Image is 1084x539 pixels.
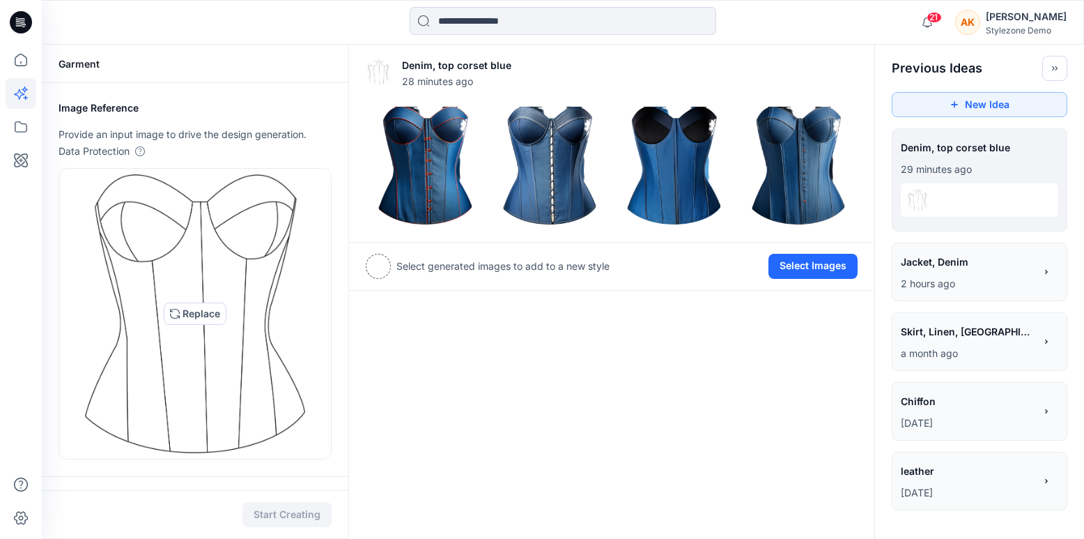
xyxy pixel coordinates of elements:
p: Data Protection [59,143,130,160]
p: Select generated images to add to a new style [396,258,610,275]
button: New Idea [892,92,1067,117]
p: October 03, 2025 [901,275,1035,292]
span: Chiffon [901,391,1033,411]
p: Provide an input image to drive the design generation. [59,126,332,143]
h2: Previous Ideas [892,60,982,77]
img: 3.png [740,107,858,225]
img: eyJhbGciOiJIUzI1NiIsImtpZCI6IjAiLCJ0eXAiOiJKV1QifQ.eyJkYXRhIjp7InR5cGUiOiJzdG9yYWdlIiwicGF0aCI6Im... [85,174,305,453]
p: October 03, 2025 [901,161,1058,178]
span: 21 [927,12,942,23]
span: leather [901,461,1033,481]
span: 28 minutes ago [402,74,511,89]
span: Jacket, Denim [901,252,1033,272]
p: August 21, 2025 [901,345,1035,362]
img: eyJhbGciOiJIUzI1NiIsImtpZCI6IjAiLCJ0eXAiOiJKV1QifQ.eyJkYXRhIjp7InR5cGUiOiJzdG9yYWdlIiwicGF0aCI6Im... [366,60,391,85]
button: Toggle idea bar [1042,56,1067,81]
span: Skirt, Linen, nice [901,321,1033,342]
p: Denim, top corset blue [402,57,511,74]
img: 2.png [615,107,733,225]
p: July 16, 2025 [901,415,1035,432]
div: Stylezone Demo [986,25,1067,36]
div: AK [955,10,980,35]
img: 1.png [491,107,609,225]
p: July 16, 2025 [901,485,1035,501]
img: eyJhbGciOiJIUzI1NiIsImtpZCI6IjAiLCJ0eXAiOiJKV1QifQ.eyJkYXRhIjp7InR5cGUiOiJzdG9yYWdlIiwicGF0aCI6Im... [906,189,929,211]
img: 0.png [366,107,484,225]
span: Denim, top corset blue [901,137,1058,158]
div: [PERSON_NAME] [986,8,1067,25]
h2: Image Reference [59,100,332,116]
button: Select Images [768,254,858,279]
